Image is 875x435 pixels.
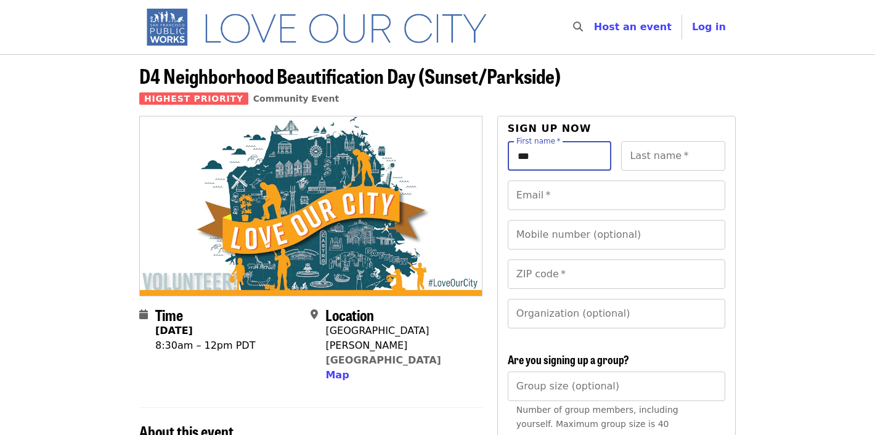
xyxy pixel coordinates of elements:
[140,116,482,295] img: D4 Neighborhood Beautification Day (Sunset/Parkside) organized by SF Public Works
[508,372,725,401] input: [object Object]
[139,92,248,105] span: Highest Priority
[253,94,339,104] a: Community Event
[682,15,736,39] button: Log in
[508,299,725,328] input: Organization (optional)
[508,141,612,171] input: First name
[325,368,349,383] button: Map
[594,21,672,33] a: Host an event
[139,61,561,90] span: D4 Neighborhood Beautification Day (Sunset/Parkside)
[516,405,678,429] span: Number of group members, including yourself. Maximum group size is 40
[155,304,183,325] span: Time
[508,220,725,250] input: Mobile number (optional)
[508,181,725,210] input: Email
[508,259,725,289] input: ZIP code
[325,323,472,353] div: [GEOGRAPHIC_DATA][PERSON_NAME]
[155,325,193,336] strong: [DATE]
[516,137,561,145] label: First name
[573,21,583,33] i: search icon
[325,354,441,366] a: [GEOGRAPHIC_DATA]
[590,12,600,42] input: Search
[139,309,148,320] i: calendar icon
[311,309,318,320] i: map-marker-alt icon
[325,369,349,381] span: Map
[508,123,592,134] span: Sign up now
[325,304,374,325] span: Location
[139,7,505,47] img: SF Public Works - Home
[508,351,629,367] span: Are you signing up a group?
[155,338,255,353] div: 8:30am – 12pm PDT
[621,141,725,171] input: Last name
[692,21,726,33] span: Log in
